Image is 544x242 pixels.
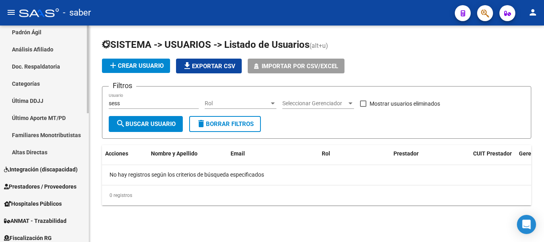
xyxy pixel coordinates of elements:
[196,119,206,128] mat-icon: delete
[182,63,235,70] span: Exportar CSV
[370,99,440,108] span: Mostrar usuarios eliminados
[282,100,347,107] span: Seleccionar Gerenciador
[102,39,309,50] span: SISTEMA -> USUARIOS -> Listado de Usuarios
[248,59,344,73] button: Importar por CSV/Excel
[528,8,538,17] mat-icon: person
[108,62,164,69] span: Crear Usuario
[105,150,128,157] span: Acciones
[63,4,91,22] span: - saber
[319,145,390,171] datatable-header-cell: Rol
[4,199,62,208] span: Hospitales Públicos
[262,63,338,70] span: Importar por CSV/Excel
[4,182,76,191] span: Prestadores / Proveedores
[102,165,531,185] div: No hay registros según los criterios de búsqueda especificados
[176,59,242,73] button: Exportar CSV
[473,150,512,157] span: CUIT Prestador
[322,150,330,157] span: Rol
[148,145,227,171] datatable-header-cell: Nombre y Apellido
[102,59,170,73] button: Crear Usuario
[151,150,198,157] span: Nombre y Apellido
[108,61,118,70] mat-icon: add
[470,145,516,171] datatable-header-cell: CUIT Prestador
[116,120,176,128] span: Buscar Usuario
[102,145,148,171] datatable-header-cell: Acciones
[109,116,183,132] button: Buscar Usuario
[205,100,269,107] span: Rol
[227,145,307,171] datatable-header-cell: Email
[393,150,419,157] span: Prestador
[309,42,328,49] span: (alt+u)
[189,116,261,132] button: Borrar Filtros
[109,80,136,91] h3: Filtros
[102,185,531,205] div: 0 registros
[182,61,192,71] mat-icon: file_download
[6,8,16,17] mat-icon: menu
[4,216,67,225] span: ANMAT - Trazabilidad
[4,165,78,174] span: Integración (discapacidad)
[390,145,470,171] datatable-header-cell: Prestador
[116,119,125,128] mat-icon: search
[231,150,245,157] span: Email
[196,120,254,128] span: Borrar Filtros
[517,215,536,234] div: Open Intercom Messenger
